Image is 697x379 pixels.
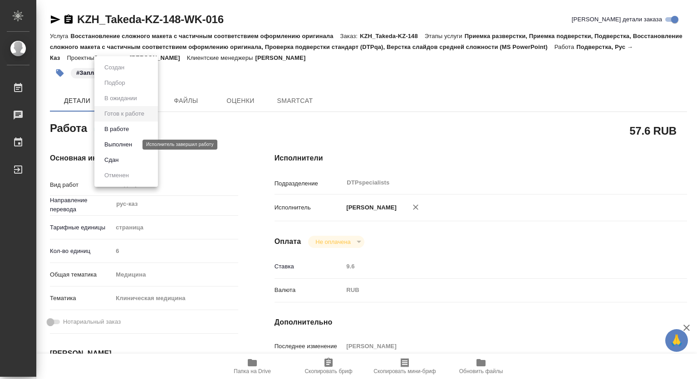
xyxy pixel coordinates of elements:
[102,124,132,134] button: В работе
[102,93,140,103] button: В ожидании
[102,155,121,165] button: Сдан
[102,63,127,73] button: Создан
[102,109,147,119] button: Готов к работе
[102,78,128,88] button: Подбор
[102,170,132,180] button: Отменен
[102,140,135,150] button: Выполнен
